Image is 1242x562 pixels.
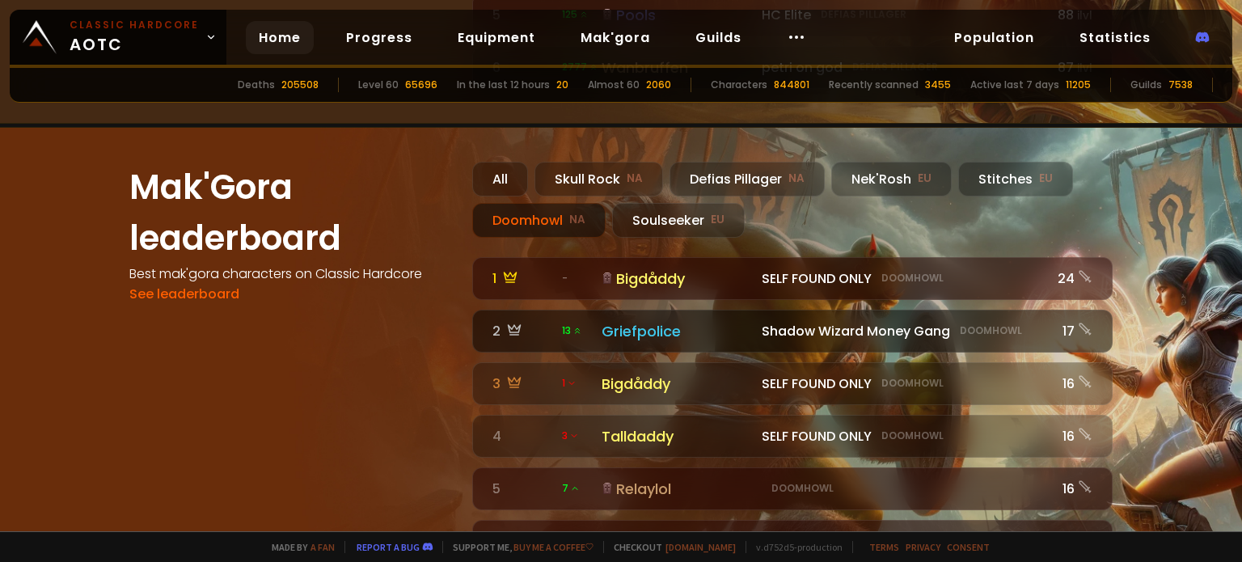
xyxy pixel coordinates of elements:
[246,21,314,54] a: Home
[445,21,548,54] a: Equipment
[562,7,589,22] span: 125
[1050,268,1092,289] div: 24
[602,320,752,342] div: Griefpolice
[513,541,594,553] a: Buy me a coffee
[556,78,568,92] div: 20
[612,203,745,238] div: Soulseeker
[829,78,919,92] div: Recently scanned
[10,10,226,65] a: Classic HardcoreAOTC
[711,78,767,92] div: Characters
[472,203,606,238] div: Doomhowl
[762,426,1041,446] div: SELF FOUND ONLY
[129,162,453,264] h1: Mak'Gora leaderboard
[665,541,736,553] a: [DOMAIN_NAME]
[646,78,671,92] div: 2060
[1077,8,1092,23] small: ilvl
[774,78,809,92] div: 844801
[960,323,1022,338] small: Doomhowl
[472,467,1113,510] a: 5 7RelaylolDoomhowl16
[281,78,319,92] div: 205508
[492,426,552,446] div: 4
[821,7,906,22] small: Defias Pillager
[262,541,335,553] span: Made by
[562,481,580,496] span: 7
[568,21,663,54] a: Mak'gora
[711,212,724,228] small: EU
[70,18,199,57] span: AOTC
[627,171,643,187] small: NA
[472,362,1113,405] a: 3 1 BigdåddySELF FOUND ONLYDoomhowl16
[562,376,577,391] span: 1
[918,171,931,187] small: EU
[534,162,663,196] div: Skull Rock
[70,18,199,32] small: Classic Hardcore
[405,78,437,92] div: 65696
[472,310,1113,353] a: 2 13 GriefpoliceShadow Wizard Money GangDoomhowl17
[333,21,425,54] a: Progress
[1050,321,1092,341] div: 17
[941,21,1047,54] a: Population
[492,374,552,394] div: 3
[492,268,552,289] div: 1
[1050,479,1092,499] div: 16
[457,78,550,92] div: In the last 12 hours
[762,374,1041,394] div: SELF FOUND ONLY
[357,541,420,553] a: Report a bug
[670,162,825,196] div: Defias Pillager
[569,212,585,228] small: NA
[682,21,754,54] a: Guilds
[906,541,940,553] a: Privacy
[562,271,568,285] span: -
[442,541,594,553] span: Support me,
[472,162,528,196] div: All
[1050,426,1092,446] div: 16
[602,4,752,26] div: Pools
[310,541,335,553] a: a fan
[1130,78,1162,92] div: Guilds
[746,541,843,553] span: v. d752d5 - production
[602,268,752,289] div: Bigdåddy
[472,415,1113,458] a: 4 3 TalldaddySELF FOUND ONLYDoomhowl16
[603,541,736,553] span: Checkout
[958,162,1073,196] div: Stitches
[925,78,951,92] div: 3455
[762,321,1041,341] div: Shadow Wizard Money Gang
[1039,171,1053,187] small: EU
[881,271,944,285] small: Doomhowl
[492,5,552,25] div: 5
[562,429,579,443] span: 3
[1067,21,1164,54] a: Statistics
[129,285,239,303] a: See leaderboard
[238,78,275,92] div: Deaths
[562,323,582,338] span: 13
[1168,78,1193,92] div: 7538
[129,264,453,284] h4: Best mak'gora characters on Classic Hardcore
[472,257,1113,300] a: 1 -BigdåddySELF FOUND ONLYDoomhowl24
[492,479,552,499] div: 5
[602,530,752,552] div: Mbxo
[788,171,805,187] small: NA
[762,5,1041,25] div: HC Elite
[1050,5,1092,25] div: 88
[588,78,640,92] div: Almost 60
[970,78,1059,92] div: Active last 7 days
[947,541,990,553] a: Consent
[602,425,752,447] div: Talldaddy
[1050,374,1092,394] div: 16
[602,478,752,500] div: Relaylol
[358,78,399,92] div: Level 60
[1066,78,1091,92] div: 11205
[881,429,944,443] small: Doomhowl
[869,541,899,553] a: Terms
[771,481,834,496] small: Doomhowl
[881,376,944,391] small: Doomhowl
[762,268,1041,289] div: SELF FOUND ONLY
[831,162,952,196] div: Nek'Rosh
[492,321,552,341] div: 2
[602,373,752,395] div: Bigdåddy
